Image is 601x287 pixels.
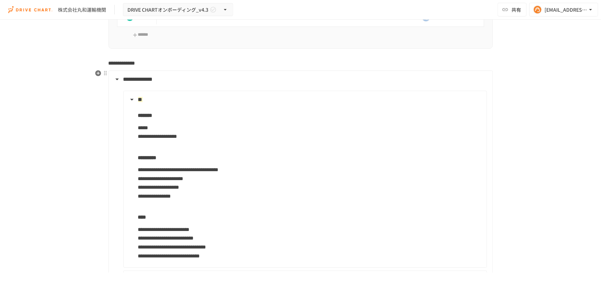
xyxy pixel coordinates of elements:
img: i9VDDS9JuLRLX3JIUyK59LcYp6Y9cayLPHs4hOxMB9W [8,4,52,15]
button: 共有 [498,3,527,16]
span: DRIVE CHARTオンボーディング_v4.3 [127,5,208,14]
button: DRIVE CHARTオンボーディング_v4.3 [123,3,233,16]
span: 共有 [511,6,521,13]
button: [EMAIL_ADDRESS][DOMAIN_NAME] [529,3,598,16]
div: 株式会社丸和運輸機関 [58,6,106,13]
div: [EMAIL_ADDRESS][DOMAIN_NAME] [545,5,587,14]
